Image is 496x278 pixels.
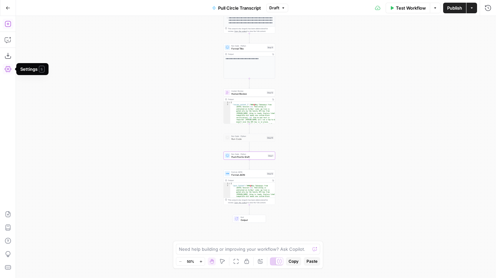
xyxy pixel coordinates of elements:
div: EndOutput [224,215,275,223]
div: Output [228,98,270,101]
span: Publish [447,5,462,11]
span: Test Workflow [396,5,426,11]
div: Output [228,179,270,182]
span: Run Code [231,137,265,140]
div: Step 1 [268,154,274,157]
div: Format JSONFormat JSONStep 12Output{ "post_Content":"###🎯Key Takeaways from [DATE] Session:\n1. P... [224,170,275,205]
span: Human Review [231,90,265,92]
div: Human ReviewHuman ReviewStep 13Output{ "review_content_1":"###🎯Key Takeaways from [DATE] Session:... [224,89,275,124]
span: Copy [289,258,299,264]
div: Step 10 [267,136,274,139]
button: Copy [286,257,301,266]
span: Toggle code folding, rows 1 through 3 [228,102,230,104]
button: Paste [304,257,320,266]
div: 1 [224,102,230,104]
g: Edge from step_11 to step_13 [249,79,250,88]
div: 1 [224,183,230,185]
span: Human Review [231,92,265,95]
span: Format JSON [231,173,265,176]
div: Step 12 [267,172,274,175]
span: Toggle code folding, rows 1 through 3 [228,183,230,185]
span: Run Code · Python [231,135,265,138]
div: Run Code · PythonRun CodeStep 10 [224,134,275,142]
div: This output is too large & has been abbreviated for review. to view the full content. [228,199,274,204]
span: Push Post to Draft [231,155,266,158]
span: Format JSON [231,171,265,173]
g: Edge from step_10 to step_1 [249,142,250,151]
button: Test Workflow [386,3,430,13]
div: Step 13 [267,91,274,94]
div: Step 11 [267,46,274,49]
span: Copy the output [234,30,247,32]
span: End [241,216,263,219]
span: Draft [269,5,279,11]
div: 2 [224,104,230,231]
span: 50% [187,259,194,264]
span: Paste [307,258,317,264]
g: Edge from step_12 to end [249,205,250,215]
span: Pull Circle Transcript [218,5,261,11]
span: Format Title [231,47,266,50]
g: Edge from step_13 to step_10 [249,124,250,134]
span: Run Code · Python [231,153,266,155]
span: Copy the output [234,202,247,204]
g: Edge from step_1 to step_12 [249,160,250,169]
span: Output [241,218,263,222]
div: Run Code · PythonPush Post to DraftStep 1 [224,152,275,160]
span: Run Code · Python [231,45,266,47]
div: This output is too large & has been abbreviated for review. to view the full content. [228,27,274,33]
button: Publish [443,3,466,13]
button: Pull Circle Transcript [208,3,265,13]
div: Output [228,53,270,55]
g: Edge from step_4 to step_11 [249,34,250,43]
button: Draft [266,4,288,12]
